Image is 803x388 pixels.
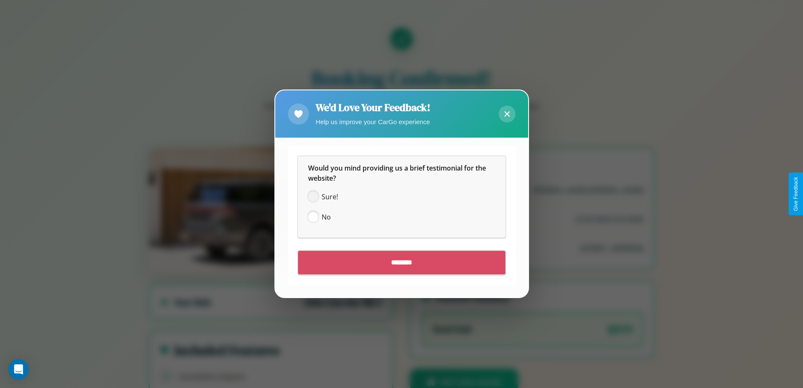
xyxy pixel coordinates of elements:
[322,192,338,202] span: Sure!
[316,116,430,128] p: Help us improve your CarGo experience
[316,100,430,114] h2: We'd Love Your Feedback!
[322,212,331,222] span: No
[308,164,488,183] span: Would you mind providing us a brief testimonial for the website?
[8,359,29,380] div: Open Intercom Messenger
[793,177,799,211] div: Give Feedback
